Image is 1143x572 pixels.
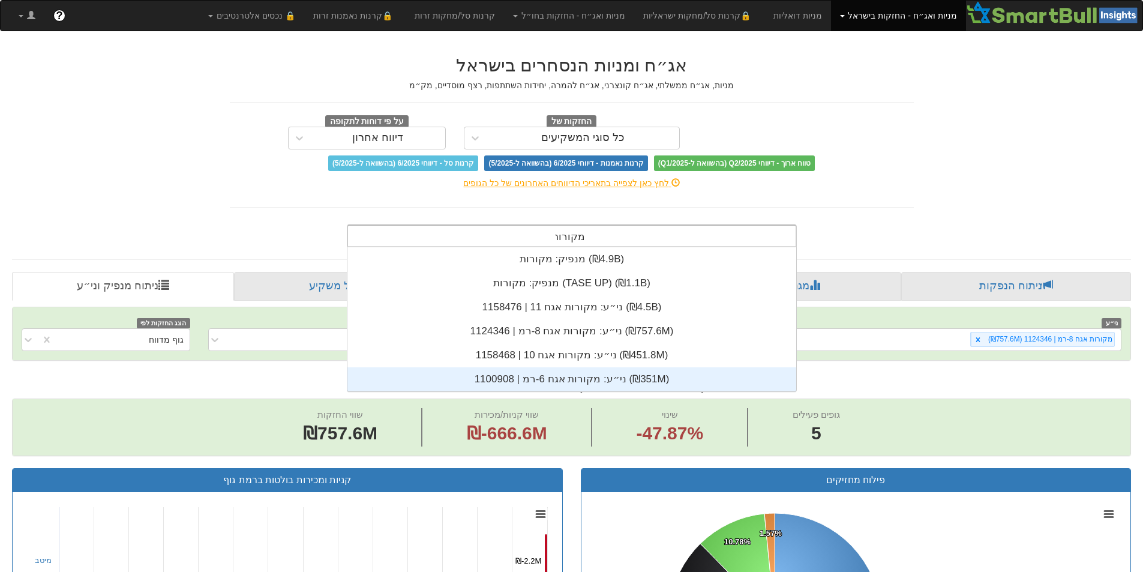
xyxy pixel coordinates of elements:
[831,1,966,31] a: מניות ואג״ח - החזקות בישראל
[475,409,539,420] span: שווי קניות/מכירות
[230,81,914,90] h5: מניות, אג״ח ממשלתי, אג״ח קונצרני, אג״ח להמרה, יחידות השתתפות, רצף מוסדיים, מק״מ
[590,475,1122,486] h3: פילוח מחזיקים
[347,319,796,343] div: ני״ע: ‏מקורות אגח 8-רמ | 1124346 ‎(₪757.6M)‎
[467,423,547,443] span: ₪-666.6M
[234,272,460,301] a: פרופיל משקיע
[325,115,409,128] span: על פי דוחות לתקופה
[764,1,831,31] a: מניות דואליות
[328,155,478,171] span: קרנות סל - דיווחי 6/2025 (בהשוואה ל-5/2025)
[636,421,703,447] span: -47.87%
[793,421,840,447] span: 5
[793,409,840,420] span: גופים פעילים
[541,132,625,144] div: כל סוגי המשקיעים
[347,247,796,271] div: מנפיק: ‏מקורות ‎(₪4.9B)‎
[1102,318,1121,328] span: ני״ע
[230,55,914,75] h2: אג״ח ומניות הנסחרים בישראל
[901,272,1131,301] a: ניתוח הנפקות
[760,529,782,538] tspan: 1.57%
[221,177,923,189] div: לחץ כאן לצפייה בתאריכי הדיווחים האחרונים של כל הגופים
[406,1,504,31] a: קרנות סל/מחקות זרות
[35,556,52,565] a: מיטב
[56,10,62,22] span: ?
[662,409,678,420] span: שינוי
[149,334,184,346] div: גוף מדווח
[654,155,815,171] span: טווח ארוך - דיווחי Q2/2025 (בהשוואה ל-Q1/2025)
[347,343,796,367] div: ני״ע: ‏מקורות אגח 10 | 1158468 ‎(₪451.8M)‎
[304,1,406,31] a: 🔒קרנות נאמנות זרות
[44,1,74,31] a: ?
[634,1,764,31] a: 🔒קרנות סל/מחקות ישראליות
[547,115,597,128] span: החזקות של
[347,247,796,391] div: grid
[12,272,234,301] a: ניתוח מנפיק וני״ע
[303,423,377,443] span: ₪757.6M
[724,537,751,546] tspan: 10.78%
[347,367,796,391] div: ני״ע: ‏מקורות אגח 6-רמ | 1100908 ‎(₪351M)‎
[317,409,363,420] span: שווי החזקות
[985,333,1114,346] div: מקורות אגח 8-רמ | 1124346 (₪757.6M)
[12,373,1131,393] h2: מקורות אגח 8-רמ | 1124346 - ניתוח ני״ע
[199,1,304,31] a: 🔒 נכסים אלטרנטיבים
[22,475,553,486] h3: קניות ומכירות בולטות ברמת גוף
[504,1,634,31] a: מניות ואג״ח - החזקות בחו״ל
[137,318,190,328] span: הצג החזקות לפי
[515,556,541,565] tspan: ₪-2.2M
[352,132,403,144] div: דיווח אחרון
[484,155,647,171] span: קרנות נאמנות - דיווחי 6/2025 (בהשוואה ל-5/2025)
[347,271,796,295] div: מנפיק: ‏מקורות (TASE UP) ‎(₪1.1B)‎
[347,295,796,319] div: ני״ע: ‏מקורות אגח 11 | 1158476 ‎(₪4.5B)‎
[966,1,1142,25] img: Smartbull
